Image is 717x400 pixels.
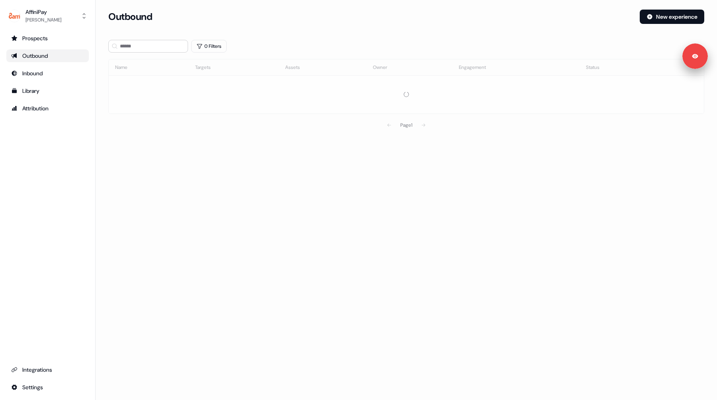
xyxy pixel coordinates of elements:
a: Go to templates [6,84,89,97]
h3: Outbound [108,11,152,23]
div: [PERSON_NAME] [25,16,61,24]
div: Integrations [11,366,84,374]
div: AffiniPay [25,8,61,16]
div: Settings [11,383,84,391]
div: Outbound [11,52,84,60]
a: Go to prospects [6,32,89,45]
button: New experience [640,10,704,24]
a: Go to attribution [6,102,89,115]
a: Go to outbound experience [6,49,89,62]
div: Prospects [11,34,84,42]
button: AffiniPay[PERSON_NAME] [6,6,89,25]
a: Go to Inbound [6,67,89,80]
div: Library [11,87,84,95]
div: Inbound [11,69,84,77]
button: 0 Filters [191,40,227,53]
a: Go to integrations [6,363,89,376]
a: Go to integrations [6,381,89,394]
div: Attribution [11,104,84,112]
